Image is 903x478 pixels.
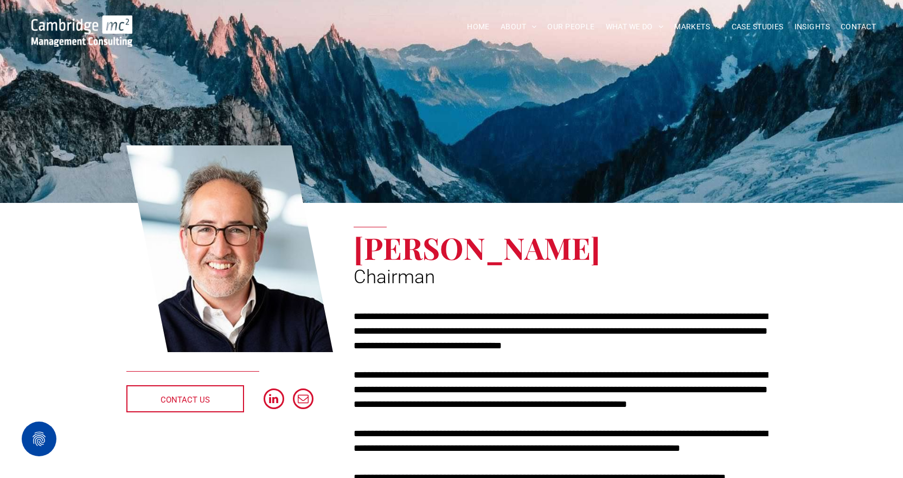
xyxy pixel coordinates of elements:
[789,18,835,35] a: INSIGHTS
[126,385,244,412] a: CONTACT US
[542,18,600,35] a: OUR PEOPLE
[293,388,313,412] a: email
[600,18,669,35] a: WHAT WE DO
[264,388,284,412] a: linkedin
[31,17,132,28] a: Your Business Transformed | Cambridge Management Consulting
[126,144,334,354] a: Tim Passingham | Chairman | Cambridge Management Consulting
[161,386,210,413] span: CONTACT US
[726,18,789,35] a: CASE STUDIES
[354,227,600,267] span: [PERSON_NAME]
[495,18,542,35] a: ABOUT
[835,18,881,35] a: CONTACT
[462,18,495,35] a: HOME
[354,266,435,288] span: Chairman
[669,18,726,35] a: MARKETS
[31,15,132,47] img: Go to Homepage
